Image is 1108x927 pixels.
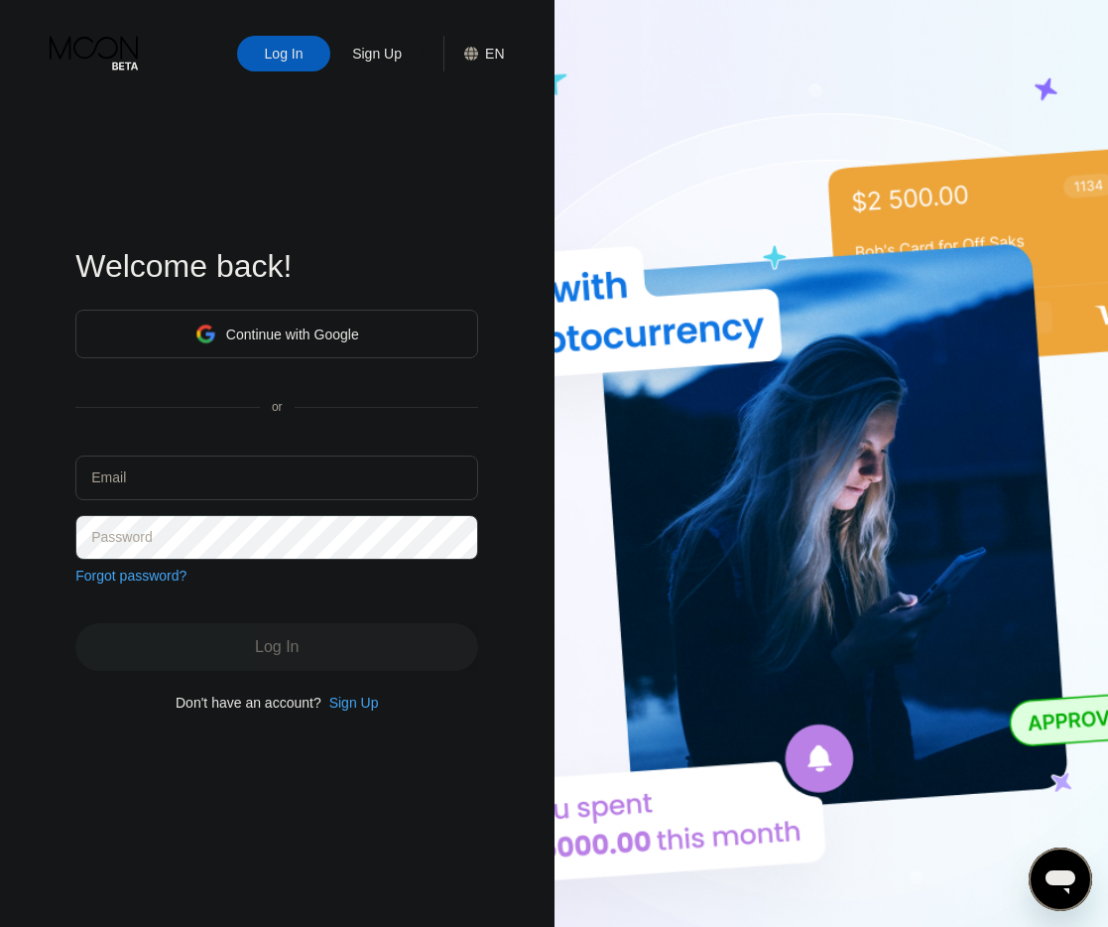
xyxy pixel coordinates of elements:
div: Log In [237,36,330,71]
div: Forgot password? [75,568,186,584]
div: Log In [263,44,306,64]
div: Password [91,529,152,545]
div: Welcome back! [75,248,478,285]
div: Sign Up [321,695,379,711]
div: Sign Up [329,695,379,711]
div: or [272,400,283,414]
iframe: Button to launch messaging window [1029,848,1092,911]
div: EN [443,36,504,71]
div: Don't have an account? [176,695,321,711]
div: Email [91,469,126,485]
div: Continue with Google [75,310,478,358]
div: EN [485,46,504,62]
div: Continue with Google [226,327,359,342]
div: Sign Up [330,36,424,71]
div: Sign Up [350,44,404,64]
